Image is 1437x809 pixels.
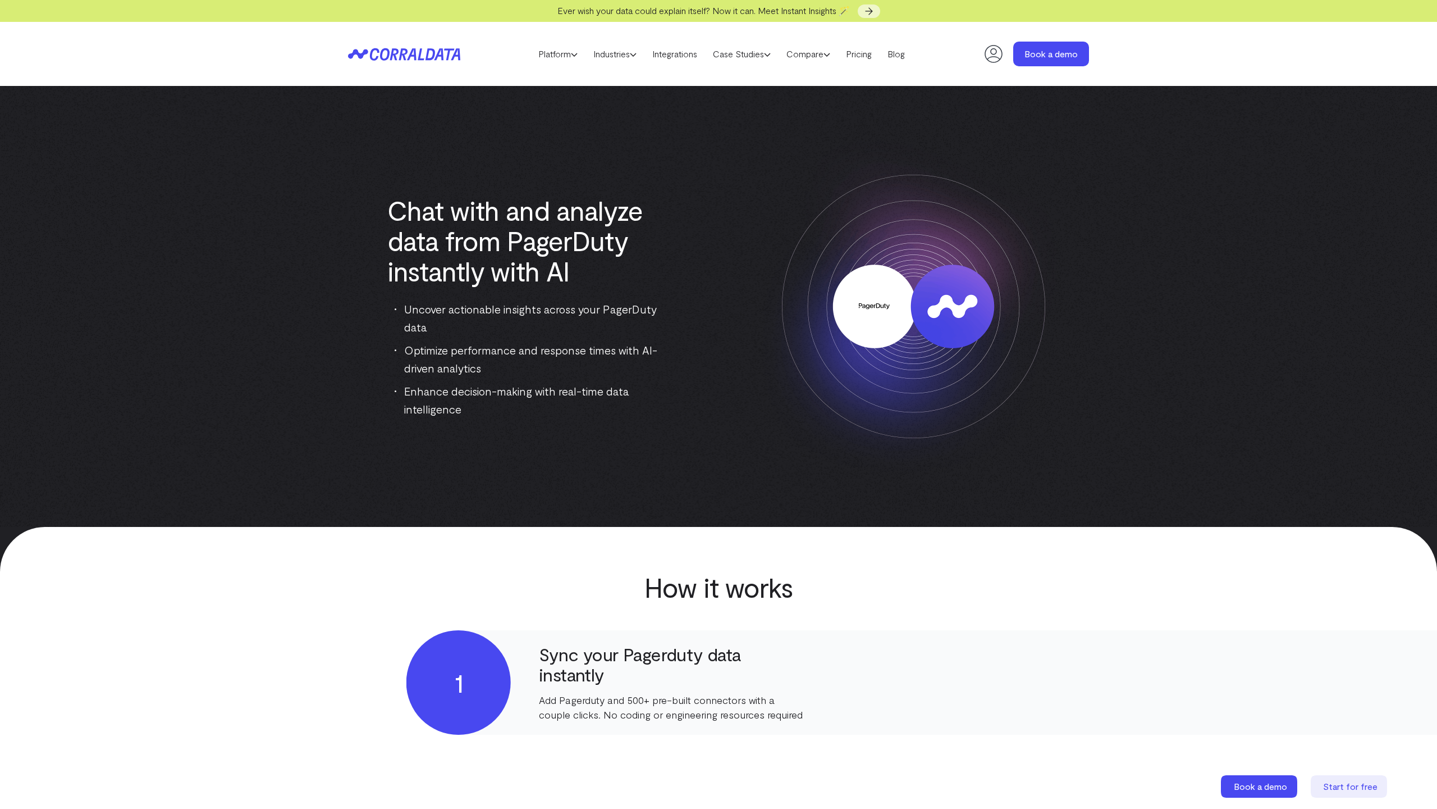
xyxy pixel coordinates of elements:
a: Start for free [1311,775,1389,798]
a: Blog [880,46,913,62]
a: Platform [530,46,585,62]
a: Industries [585,46,644,62]
p: Add Pagerduty and 500+ pre-built connectors with a couple clicks. No coding or engineering resour... [539,693,808,722]
li: Uncover actionable insights across your PagerDuty data [395,300,660,336]
span: Book a demo [1234,781,1287,792]
li: Optimize performance and response times with AI-driven analytics [395,341,660,377]
a: Integrations [644,46,705,62]
a: Compare [779,46,838,62]
span: Ever wish your data could explain itself? Now it can. Meet Instant Insights 🪄 [557,5,850,16]
li: Enhance decision-making with real-time data intelligence [395,382,660,418]
h4: Sync your Pagerduty data instantly [539,644,808,684]
h1: Chat with and analyze data from PagerDuty instantly with AI [387,195,660,286]
h2: How it works [525,572,912,602]
a: Pricing [838,46,880,62]
span: Start for free [1323,781,1377,792]
a: Book a demo [1221,775,1299,798]
div: 1 [406,630,511,735]
a: Book a demo [1013,42,1089,66]
a: Case Studies [705,46,779,62]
